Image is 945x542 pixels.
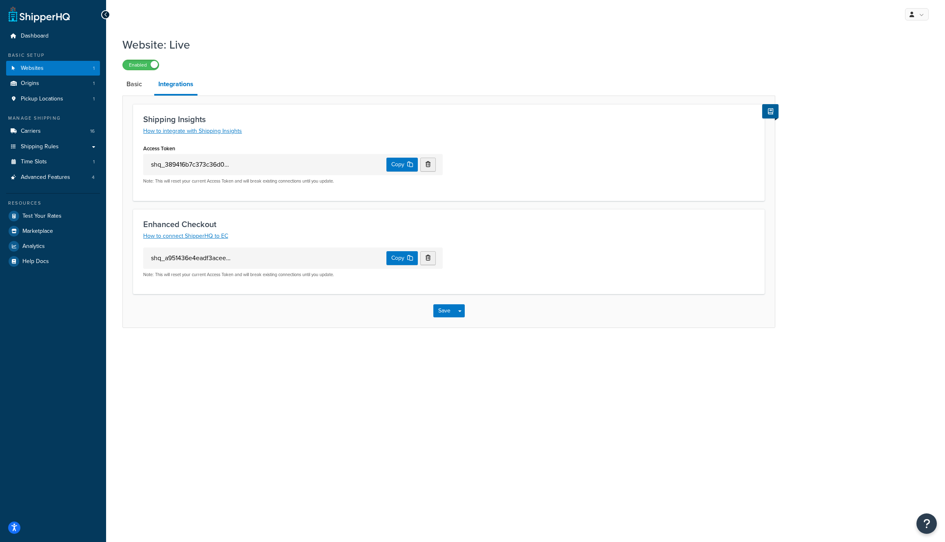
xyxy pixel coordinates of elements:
a: Pickup Locations1 [6,91,100,107]
li: Time Slots [6,154,100,170]
span: Time Slots [21,158,47,165]
span: Pickup Locations [21,96,63,103]
p: Note: This will reset your current Access Token and will break existing connections until you upd... [143,178,443,184]
label: Enabled [123,60,159,70]
li: Carriers [6,124,100,139]
span: Websites [21,65,44,72]
i: Revoke [426,255,430,261]
a: Advanced Features4 [6,170,100,185]
a: Dashboard [6,29,100,44]
a: Basic [122,74,146,94]
span: 1 [93,158,95,165]
span: 1 [93,96,95,103]
h1: Website: Live [122,37,765,53]
span: Shipping Rules [21,143,59,150]
span: Carriers [21,128,41,135]
a: Time Slots1 [6,154,100,170]
i: Revoke [426,161,430,167]
button: Copy [386,251,418,265]
h3: Enhanced Checkout [143,220,754,229]
div: Manage Shipping [6,115,100,122]
div: Basic Setup [6,52,100,59]
button: Copy [386,158,418,172]
li: Websites [6,61,100,76]
a: Marketplace [6,224,100,239]
span: Advanced Features [21,174,70,181]
span: Test Your Rates [22,213,62,220]
a: Origins1 [6,76,100,91]
button: Show Help Docs [762,104,779,118]
span: Origins [21,80,39,87]
span: Analytics [22,243,45,250]
label: Access Token [143,145,175,152]
li: Origins [6,76,100,91]
a: Test Your Rates [6,209,100,223]
li: Advanced Features [6,170,100,185]
span: 1 [93,65,95,72]
span: 1 [93,80,95,87]
p: Note: This will reset your current Access Token and will break existing connections until you upd... [143,272,443,278]
a: Help Docs [6,254,100,269]
a: How to connect ShipperHQ to EC [143,232,228,240]
a: Carriers16 [6,124,100,139]
a: Websites1 [6,61,100,76]
a: How to integrate with Shipping Insights [143,127,242,135]
span: 16 [90,128,95,135]
a: Shipping Rules [6,139,100,154]
a: Integrations [154,74,197,96]
span: Help Docs [22,258,49,265]
h3: Shipping Insights [143,115,754,124]
span: Marketplace [22,228,53,235]
button: Open Resource Center [916,513,937,534]
button: Save [433,304,455,317]
span: Dashboard [21,33,49,40]
div: Resources [6,200,100,207]
a: Analytics [6,239,100,254]
span: 4 [92,174,95,181]
li: Pickup Locations [6,91,100,107]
